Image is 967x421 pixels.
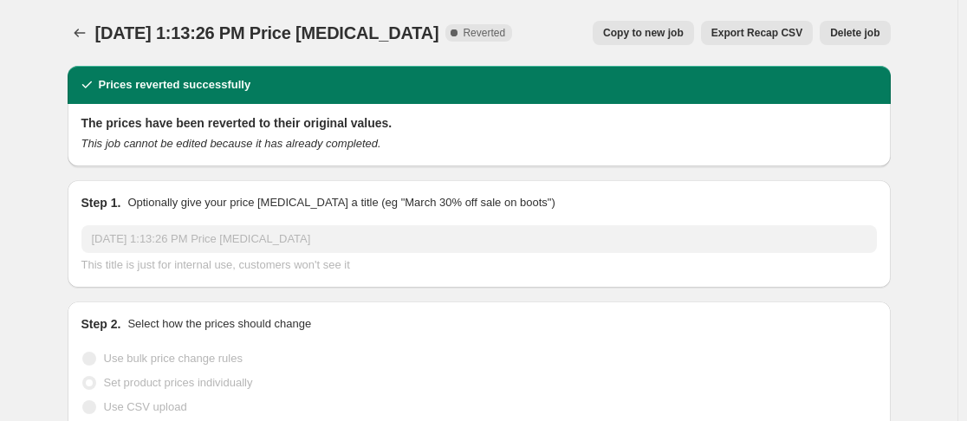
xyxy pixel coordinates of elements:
[820,21,890,45] button: Delete job
[81,194,121,211] h2: Step 1.
[701,21,813,45] button: Export Recap CSV
[81,137,381,150] i: This job cannot be edited because it has already completed.
[593,21,694,45] button: Copy to new job
[68,21,92,45] button: Price change jobs
[95,23,439,42] span: [DATE] 1:13:26 PM Price [MEDICAL_DATA]
[81,258,350,271] span: This title is just for internal use, customers won't see it
[104,400,187,413] span: Use CSV upload
[81,225,877,253] input: 30% off holiday sale
[104,376,253,389] span: Set product prices individually
[711,26,802,40] span: Export Recap CSV
[81,114,877,132] h2: The prices have been reverted to their original values.
[81,315,121,333] h2: Step 2.
[104,352,243,365] span: Use bulk price change rules
[127,315,311,333] p: Select how the prices should change
[603,26,684,40] span: Copy to new job
[127,194,555,211] p: Optionally give your price [MEDICAL_DATA] a title (eg "March 30% off sale on boots")
[99,76,251,94] h2: Prices reverted successfully
[463,26,505,40] span: Reverted
[830,26,879,40] span: Delete job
